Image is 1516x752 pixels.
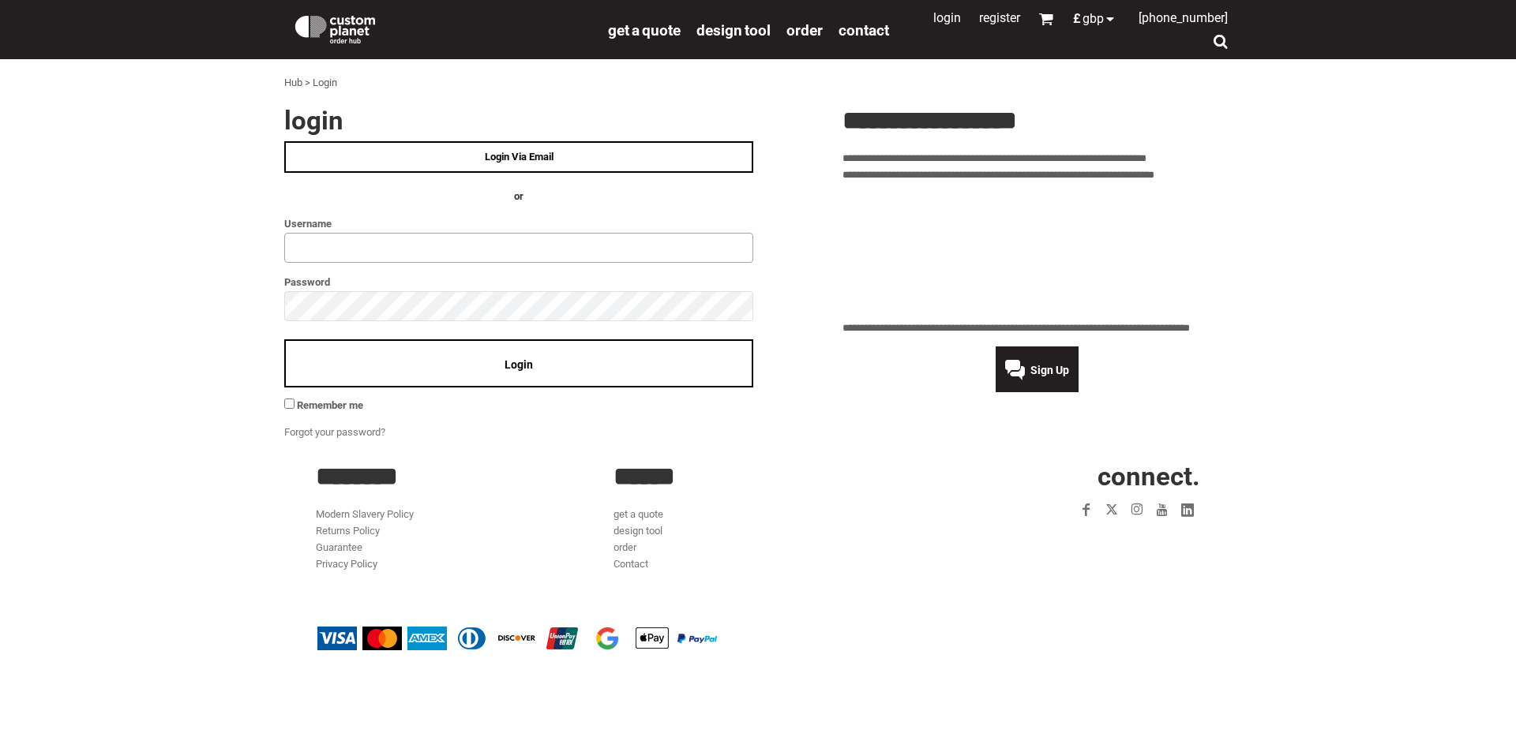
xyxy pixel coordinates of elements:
span: [PHONE_NUMBER] [1139,10,1228,25]
a: Login Via Email [284,141,753,173]
a: design tool [696,21,771,39]
a: design tool [614,525,662,537]
img: American Express [407,627,447,650]
img: Diners Club [452,627,492,650]
img: Mastercard [362,627,402,650]
img: Discover [497,627,537,650]
a: Contact [614,558,648,570]
a: Forgot your password? [284,426,385,438]
a: Privacy Policy [316,558,377,570]
span: GBP [1083,13,1104,25]
h4: OR [284,189,753,205]
iframe: Customer reviews powered by Trustpilot [982,532,1200,551]
a: Hub [284,77,302,88]
label: Password [284,273,753,291]
a: Register [979,10,1020,25]
a: Modern Slavery Policy [316,508,414,520]
div: Login [313,75,337,92]
span: £ [1073,13,1083,25]
h2: CONNECT. [912,463,1200,489]
a: Contact [839,21,889,39]
span: Sign Up [1030,364,1069,376]
a: Guarantee [316,541,362,553]
a: get a quote [608,21,681,39]
div: > [305,75,310,92]
input: Remember me [284,398,295,409]
a: order [614,541,636,553]
span: Remember me [297,399,363,411]
a: order [786,21,823,39]
a: Returns Policy [316,525,380,537]
a: Login [933,10,961,25]
iframe: Customer reviews powered by Trustpilot [842,193,1232,311]
h2: Login [284,107,753,133]
span: Login [505,358,533,371]
a: Custom Planet [284,4,600,51]
a: get a quote [614,508,663,520]
img: Custom Planet [292,12,378,43]
img: Google Pay [587,627,627,650]
img: Apple Pay [632,627,672,650]
span: Login Via Email [485,151,553,163]
label: Username [284,215,753,233]
img: China UnionPay [542,627,582,650]
img: PayPal [677,634,717,643]
img: Visa [317,627,357,650]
